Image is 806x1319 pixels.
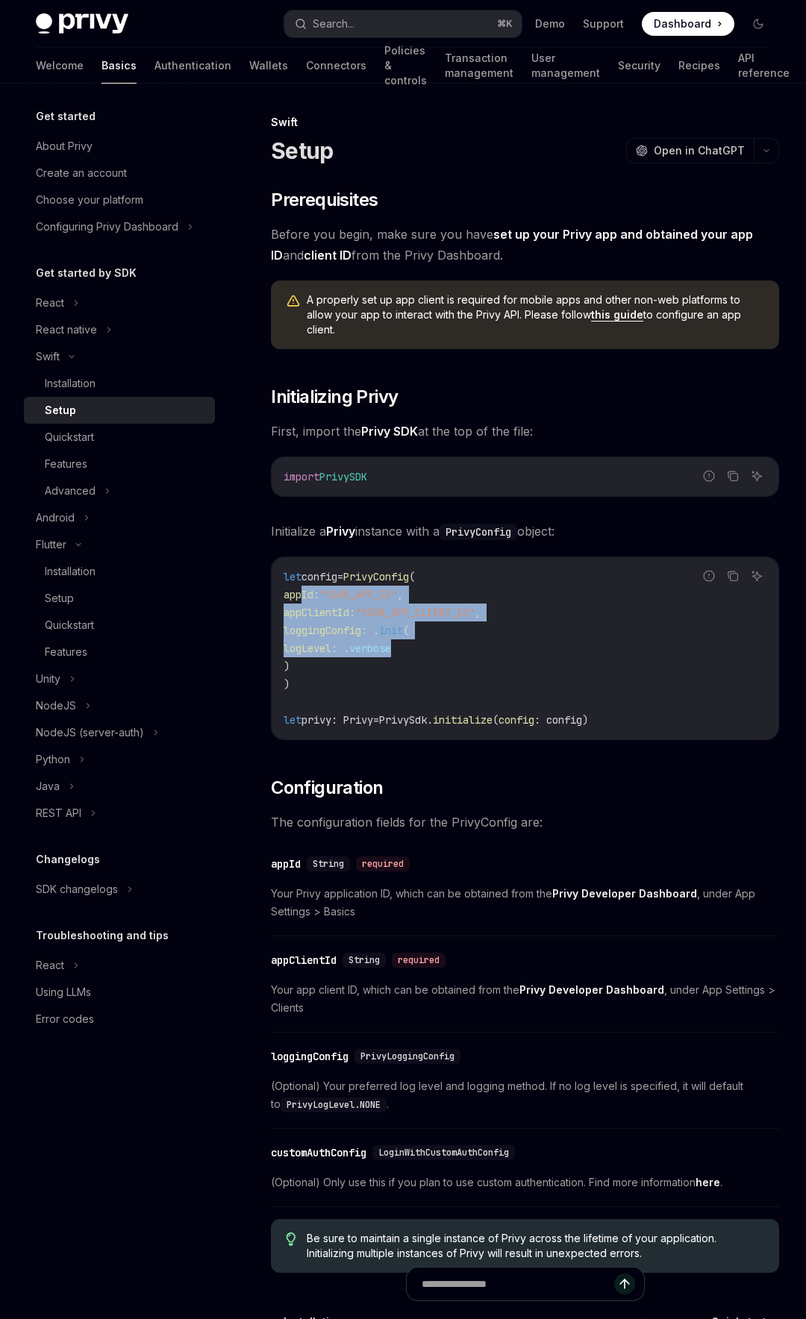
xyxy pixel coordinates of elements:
[642,12,734,36] a: Dashboard
[499,713,534,727] span: config
[45,375,96,392] div: Installation
[24,558,215,585] a: Installation
[493,713,499,727] span: (
[36,321,97,339] div: React native
[36,1010,94,1028] div: Error codes
[271,1077,779,1113] span: (Optional) Your preferred log level and logging method. If no log level is specified, it will def...
[271,953,337,968] div: appClientId
[284,713,302,727] span: let
[699,466,719,486] button: Report incorrect code
[45,616,94,634] div: Quickstart
[379,713,433,727] span: PrivySdk.
[355,606,475,619] span: "YOUR_APP_CLIENT_ID"
[409,570,415,583] span: (
[36,956,64,974] div: React
[392,953,446,968] div: required
[747,566,766,586] button: Ask AI
[699,566,719,586] button: Report incorrect code
[614,1273,635,1294] button: Send message
[654,16,711,31] span: Dashboard
[36,777,60,795] div: Java
[36,670,60,688] div: Unity
[271,137,333,164] h1: Setup
[361,424,418,439] strong: Privy SDK
[36,294,64,312] div: React
[313,858,344,870] span: String
[384,48,427,84] a: Policies & controls
[24,160,215,187] a: Create an account
[271,227,753,263] a: set up your Privy app and obtained your app ID
[249,48,288,84] a: Wallets
[24,639,215,665] a: Features
[45,455,87,473] div: Features
[101,48,137,84] a: Basics
[531,48,600,84] a: User management
[36,697,76,715] div: NodeJS
[24,979,215,1006] a: Using LLMs
[24,187,215,213] a: Choose your platform
[313,588,319,601] span: :
[36,107,96,125] h5: Get started
[36,724,144,742] div: NodeJS (server-auth)
[271,1049,349,1064] div: loggingConfig
[284,606,349,619] span: appClientId
[36,536,66,554] div: Flutter
[284,10,521,37] button: Search...⌘K
[738,48,790,84] a: API reference
[36,927,169,944] h5: Troubleshooting and tips
[45,428,94,446] div: Quickstart
[286,1232,296,1246] svg: Tip
[271,521,779,542] span: Initialize a instance with a object:
[36,164,127,182] div: Create an account
[36,880,118,898] div: SDK changelogs
[552,887,697,900] a: Privy Developer Dashboard
[535,16,565,31] a: Demo
[302,713,373,727] span: privy: Privy
[337,570,343,583] span: =
[519,983,664,997] a: Privy Developer Dashboard
[24,133,215,160] a: About Privy
[281,1097,387,1112] code: PrivyLogLevel.NONE
[284,624,361,637] span: loggingConfig
[591,308,643,322] a: this guide
[361,624,379,637] span: : .
[271,776,383,800] span: Configuration
[36,509,75,527] div: Android
[723,466,743,486] button: Copy the contents from the code block
[284,588,313,601] span: appId
[403,624,409,637] span: (
[36,48,84,84] a: Welcome
[723,566,743,586] button: Copy the contents from the code block
[307,1231,765,1261] span: Be sure to maintain a single instance of Privy across the lifetime of your application. Initializ...
[326,524,355,539] strong: Privy
[45,643,87,661] div: Features
[36,804,81,822] div: REST API
[24,370,215,397] a: Installation
[36,850,100,868] h5: Changelogs
[36,264,137,282] h5: Get started by SDK
[36,13,128,34] img: dark logo
[302,570,337,583] span: config
[45,401,76,419] div: Setup
[284,677,290,691] span: )
[534,713,588,727] span: : config)
[678,48,720,84] a: Recipes
[379,624,403,637] span: init
[286,294,301,309] svg: Warning
[271,1174,779,1191] span: (Optional) Only use this if you plan to use custom authentication. Find more information .
[356,856,410,871] div: required
[271,885,779,921] span: Your Privy application ID, which can be obtained from the , under App Settings > Basics
[271,224,779,266] span: Before you begin, make sure you have and from the Privy Dashboard.
[24,397,215,424] a: Setup
[445,48,513,84] a: Transaction management
[36,983,91,1001] div: Using LLMs
[24,612,215,639] a: Quickstart
[349,642,391,655] span: verbose
[36,137,93,155] div: About Privy
[747,466,766,486] button: Ask AI
[271,1145,366,1160] div: customAuthConfig
[343,570,409,583] span: PrivyConfig
[36,348,60,366] div: Swift
[24,1006,215,1033] a: Error codes
[433,713,493,727] span: initialize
